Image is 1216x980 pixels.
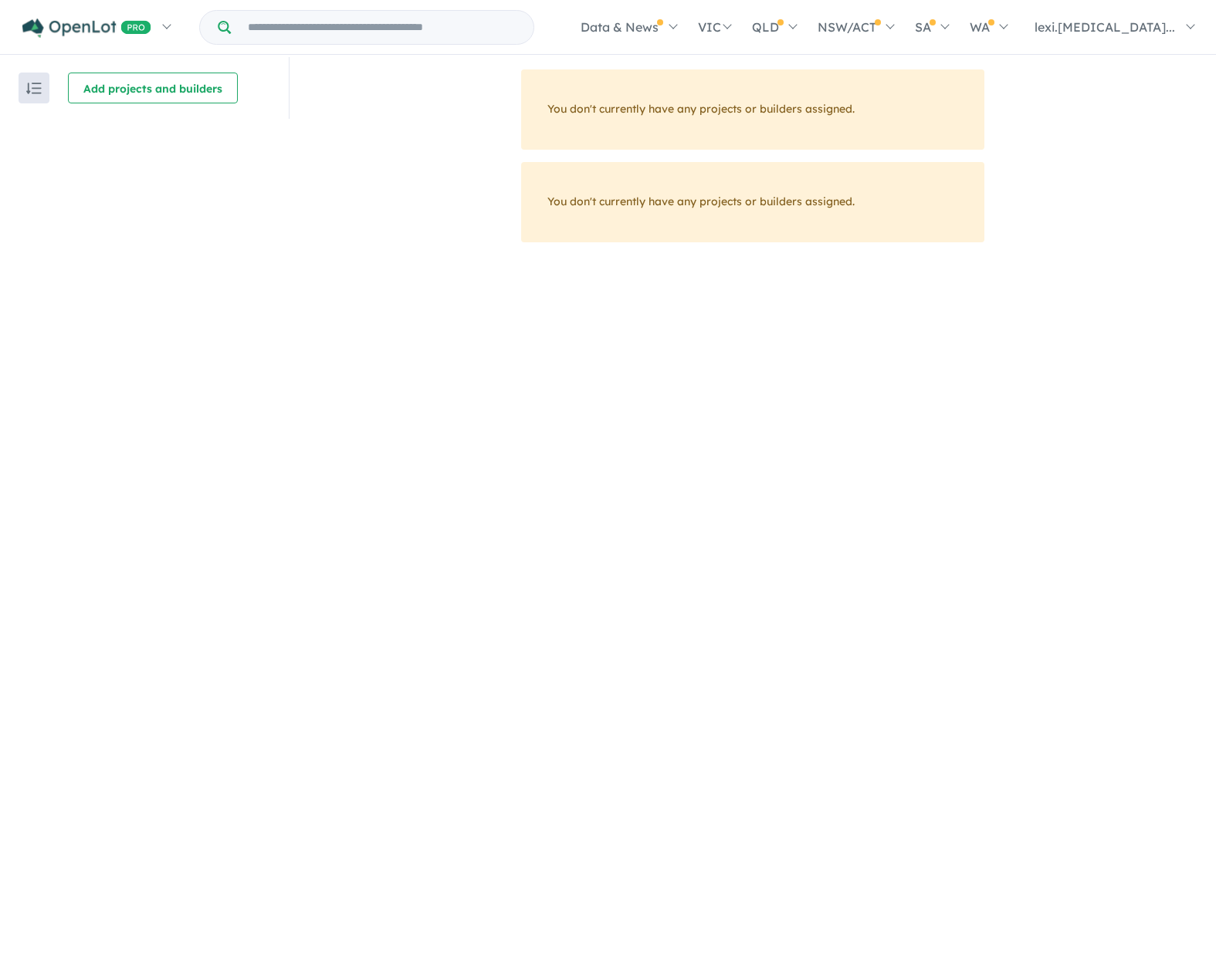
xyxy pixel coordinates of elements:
button: Add projects and builders [68,73,238,103]
div: You don't currently have any projects or builders assigned. [521,162,984,242]
img: Openlot PRO Logo White [22,19,151,38]
img: sort.svg [26,83,42,94]
div: You don't currently have any projects or builders assigned. [521,69,984,150]
input: Try estate name, suburb, builder or developer [234,11,530,44]
span: lexi.[MEDICAL_DATA]... [1035,19,1175,35]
